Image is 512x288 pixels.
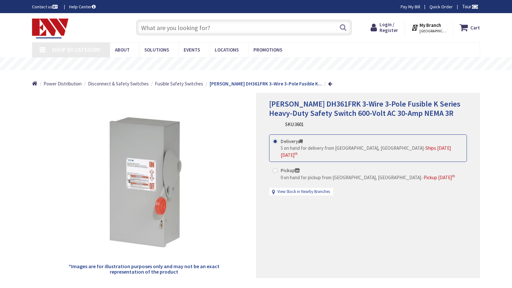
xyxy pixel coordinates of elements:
strong: My Branch [420,22,441,28]
strong: Delivery [281,138,303,144]
span: Login / Register [380,21,398,33]
img: Electrical Wholesalers, Inc. [32,19,68,38]
a: Pay My Bill [401,4,420,10]
strong: [PERSON_NAME] DH361FRK 3-Wire 3-Pole Fusible K... [210,81,322,87]
div: SKU: [285,121,304,128]
a: Disconnect & Safety Switches [88,80,149,87]
a: Power Distribution [44,80,82,87]
img: Eaton DH361FRK 3-Wire 3-Pole Fusible K Series Heavy-Duty Safety Switch 600-Volt AC 30-Amp NEMA 3R [68,106,220,259]
a: Cart [460,22,480,33]
span: 5 on hand for delivery from [GEOGRAPHIC_DATA], [GEOGRAPHIC_DATA] [281,145,424,151]
span: Shop By Category [52,46,101,53]
div: My Branch [GEOGRAPHIC_DATA], [GEOGRAPHIC_DATA] [411,22,447,33]
span: Disconnect & Safety Switches [88,81,149,87]
input: What are you looking for? [136,20,352,36]
strong: Cart [470,22,480,33]
span: Events [184,47,200,53]
sup: th [452,174,455,178]
div: - [281,145,463,158]
rs-layer: Free Same Day Pickup at 19 Locations [203,60,320,68]
a: Contact us [32,4,59,10]
a: Login / Register [371,22,398,33]
span: Power Distribution [44,81,82,87]
span: 3601 [295,121,304,127]
sup: th [294,151,298,156]
span: [GEOGRAPHIC_DATA], [GEOGRAPHIC_DATA] [420,28,447,34]
span: About [115,47,130,53]
a: Fusible Safety Switches [155,80,203,87]
strong: Pickup [281,167,300,173]
span: Ships [DATE][DATE] [281,145,451,158]
span: Tour [462,4,478,10]
span: Locations [215,47,239,53]
span: Fusible Safety Switches [155,81,203,87]
span: Pickup [DATE] [424,174,455,180]
span: Solutions [144,47,169,53]
span: [PERSON_NAME] DH361FRK 3-Wire 3-Pole Fusible K Series Heavy-Duty Safety Switch 600-Volt AC 30-Amp... [269,99,460,118]
a: View Stock in Nearby Branches [277,189,330,195]
span: 0 on hand for pickup from [GEOGRAPHIC_DATA], [GEOGRAPHIC_DATA]. [281,174,422,180]
span: Promotions [253,47,282,53]
a: Quick Order [429,4,453,10]
div: - [281,174,455,181]
h5: *Images are for illustration purposes only and may not be an exact representation of the product [68,264,220,275]
a: Help Center [69,4,96,10]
